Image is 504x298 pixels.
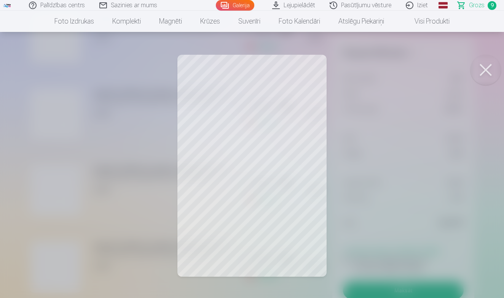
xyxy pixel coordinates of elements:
[393,11,459,32] a: Visi produkti
[103,11,150,32] a: Komplekti
[229,11,270,32] a: Suvenīri
[488,1,496,10] span: 9
[45,11,103,32] a: Foto izdrukas
[329,11,393,32] a: Atslēgu piekariņi
[3,3,11,8] img: /fa4
[270,11,329,32] a: Foto kalendāri
[469,1,485,10] span: Grozs
[150,11,191,32] a: Magnēti
[191,11,229,32] a: Krūzes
